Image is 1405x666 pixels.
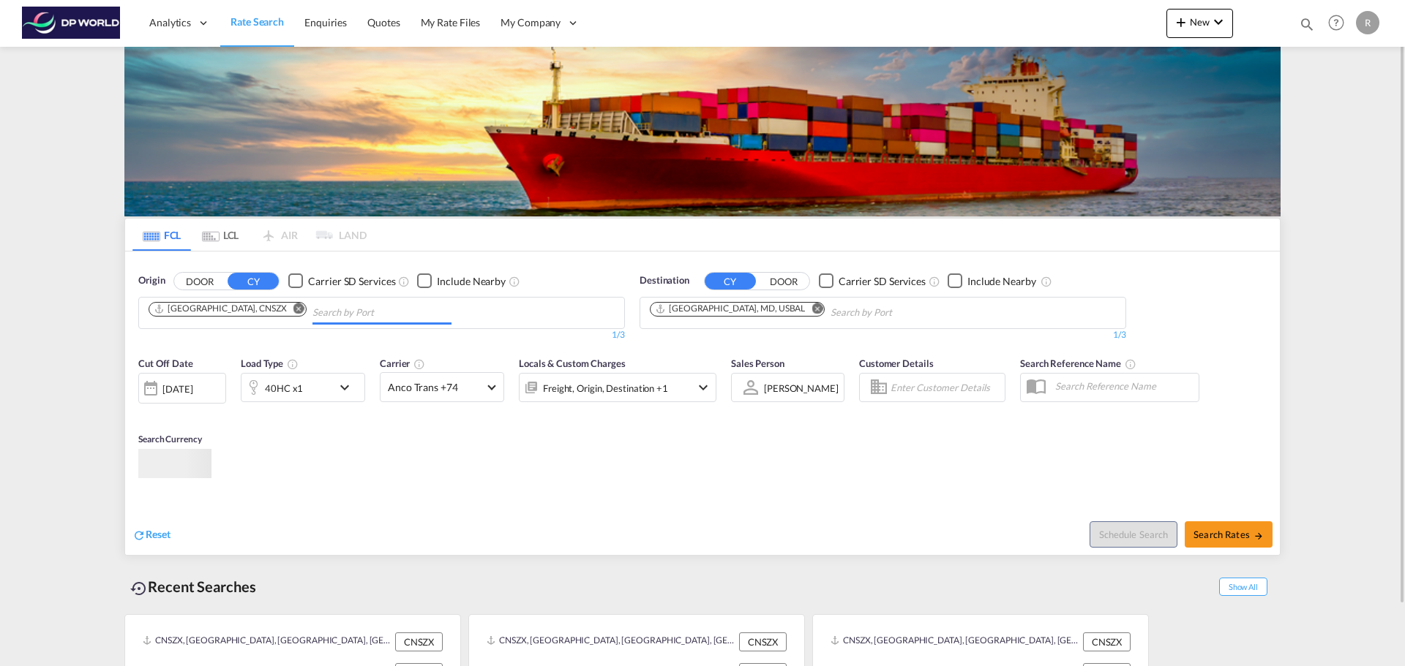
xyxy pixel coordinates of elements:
md-icon: icon-backup-restore [130,580,148,597]
div: [PERSON_NAME] [764,382,839,394]
md-icon: Unchecked: Search for CY (Container Yard) services for all selected carriers.Checked : Search for... [929,276,940,287]
md-tab-item: LCL [191,219,250,251]
span: Reset [146,528,171,540]
div: [DATE] [162,382,192,396]
md-icon: Unchecked: Search for CY (Container Yard) services for all selected carriers.Checked : Search for... [398,276,410,287]
md-icon: icon-plus 400-fg [1172,13,1190,31]
div: Include Nearby [967,274,1036,289]
md-datepicker: Select [138,402,149,422]
md-icon: Your search will be saved by the below given name [1125,358,1136,370]
div: CNSZX [395,632,443,651]
md-checkbox: Checkbox No Ink [288,273,395,289]
div: CNSZX [739,632,787,651]
md-icon: icon-information-outline [287,358,299,370]
div: Carrier SD Services [308,274,395,289]
span: New [1172,16,1227,28]
span: Search Currency [138,434,202,444]
button: Remove [802,303,824,317]
md-checkbox: Checkbox No Ink [948,273,1036,289]
md-select: Sales Person: Ruth Vega [763,377,840,398]
span: Quotes [367,16,400,29]
span: Rate Search [231,15,284,28]
input: Search Reference Name [1048,375,1199,397]
input: Chips input. [312,301,452,325]
span: Locals & Custom Charges [519,357,626,369]
md-icon: icon-arrow-right [1254,531,1264,541]
div: [DATE] [138,373,226,404]
button: DOOR [174,273,225,290]
md-icon: icon-magnify [1299,16,1315,32]
md-icon: Unchecked: Ignores neighbouring ports when fetching rates.Checked : Includes neighbouring ports w... [1041,276,1052,287]
md-chips-wrap: Chips container. Use arrow keys to select chips. [648,298,975,325]
span: Search Rates [1194,529,1264,540]
md-chips-wrap: Chips container. Use arrow keys to select chips. [146,298,457,325]
div: 40HC x1icon-chevron-down [241,373,365,402]
div: Freight Origin Destination Factory Stuffingicon-chevron-down [519,373,716,402]
span: Load Type [241,357,299,369]
div: Include Nearby [437,274,506,289]
span: Analytics [149,15,191,30]
md-icon: The selected Trucker/Carrierwill be displayed in the rate results If the rates are from another f... [413,358,425,370]
md-pagination-wrapper: Use the left and right arrow keys to navigate between tabs [132,219,367,251]
span: Enquiries [304,16,347,29]
div: icon-magnify [1299,16,1315,38]
div: Press delete to remove this chip. [655,303,808,315]
div: OriginDOOR CY Checkbox No InkUnchecked: Search for CY (Container Yard) services for all selected ... [125,251,1280,555]
img: LCL+%26+FCL+BACKGROUND.png [124,47,1281,216]
span: Show All [1219,578,1267,596]
div: Press delete to remove this chip. [154,303,290,315]
button: Note: By default Schedule search will only considerorigin ports, destination ports and cut off da... [1090,521,1177,548]
span: My Company [501,15,561,30]
span: Destination [640,273,689,288]
button: icon-plus 400-fgNewicon-chevron-down [1166,9,1233,38]
button: Remove [284,303,306,317]
span: My Rate Files [421,16,481,29]
span: Cut Off Date [138,357,193,369]
span: Sales Person [731,357,784,369]
md-icon: Unchecked: Ignores neighbouring ports when fetching rates.Checked : Includes neighbouring ports w... [509,276,520,287]
button: Search Ratesicon-arrow-right [1185,521,1273,548]
md-icon: icon-chevron-down [336,379,361,396]
md-tab-item: FCL [132,219,191,251]
span: Search Reference Name [1020,357,1136,369]
div: icon-refreshReset [132,527,171,543]
div: R [1356,11,1379,34]
div: Carrier SD Services [839,274,926,289]
button: CY [705,273,756,290]
div: CNSZX, Shenzhen, China, Greater China & Far East Asia, Asia Pacific [831,632,1079,651]
div: Help [1324,10,1356,37]
img: c08ca190194411f088ed0f3ba295208c.png [22,7,121,39]
div: Recent Searches [124,570,262,603]
div: Shenzhen, CNSZX [154,303,287,315]
div: CNSZX, Shenzhen, China, Greater China & Far East Asia, Asia Pacific [143,632,391,651]
div: 1/3 [138,329,625,341]
button: CY [228,273,279,290]
div: CNSZX [1083,632,1131,651]
md-icon: icon-chevron-down [694,379,712,396]
span: Customer Details [859,357,933,369]
button: DOOR [758,273,809,290]
md-icon: icon-refresh [132,529,146,542]
div: Freight Origin Destination Factory Stuffing [543,378,668,398]
input: Enter Customer Details [891,376,1000,398]
span: Carrier [380,357,425,369]
div: 1/3 [640,329,1126,341]
span: Origin [138,273,165,288]
md-icon: icon-chevron-down [1210,13,1227,31]
md-checkbox: Checkbox No Ink [417,273,506,289]
div: Baltimore, MD, USBAL [655,303,805,315]
div: CNSZX, Shenzhen, China, Greater China & Far East Asia, Asia Pacific [487,632,735,651]
span: Anco Trans +74 [388,380,483,395]
div: 40HC x1 [265,378,303,398]
input: Chips input. [831,301,970,325]
span: Help [1324,10,1349,35]
md-checkbox: Checkbox No Ink [819,273,926,289]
